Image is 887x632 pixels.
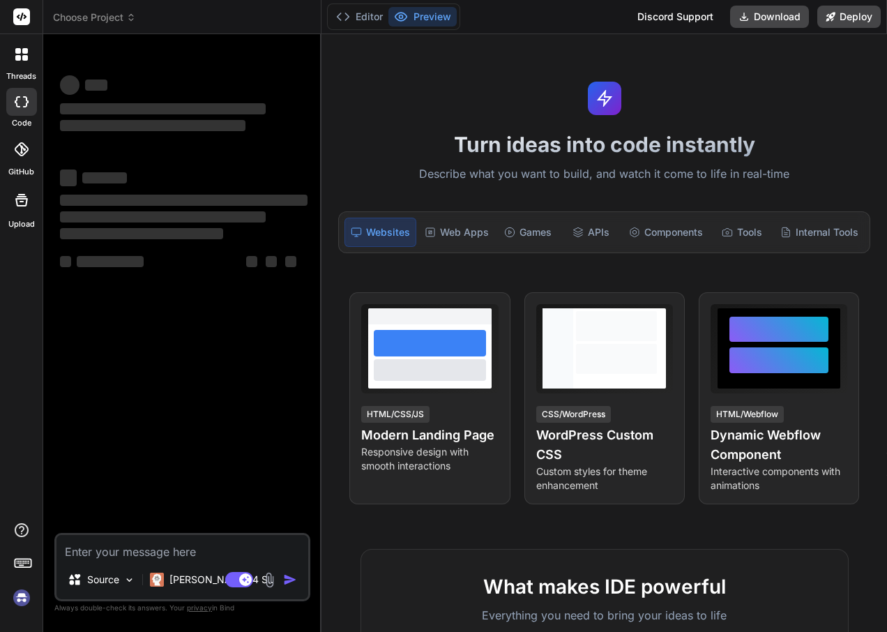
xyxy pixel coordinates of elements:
[711,426,847,465] h4: Dynamic Webflow Component
[60,120,245,131] span: ‌
[361,426,498,445] h4: Modern Landing Page
[60,75,79,95] span: ‌
[629,6,722,28] div: Discord Support
[361,406,430,423] div: HTML/CSS/JS
[344,218,416,247] div: Websites
[60,170,77,186] span: ‌
[246,256,257,267] span: ‌
[77,256,144,267] span: ‌
[775,218,864,247] div: Internal Tools
[384,607,826,624] p: Everything you need to bring your ideas to life
[711,406,784,423] div: HTML/Webflow
[536,426,673,465] h4: WordPress Custom CSS
[330,165,879,183] p: Describe what you want to build, and watch it come to life in real-time
[711,218,772,247] div: Tools
[711,465,847,492] p: Interactive components with animations
[266,256,277,267] span: ‌
[388,7,457,27] button: Preview
[285,256,296,267] span: ‌
[150,573,164,587] img: Claude 4 Sonnet
[497,218,558,247] div: Games
[60,228,223,239] span: ‌
[536,406,611,423] div: CSS/WordPress
[623,218,708,247] div: Components
[10,586,33,610] img: signin
[283,573,297,587] img: icon
[12,117,31,129] label: code
[60,195,308,206] span: ‌
[85,80,107,91] span: ‌
[536,465,673,492] p: Custom styles for theme enhancement
[123,574,135,586] img: Pick Models
[6,70,36,82] label: threads
[82,172,127,183] span: ‌
[8,166,34,178] label: GitHub
[331,7,388,27] button: Editor
[87,573,119,587] p: Source
[60,211,266,223] span: ‌
[60,103,266,114] span: ‌
[54,601,310,615] p: Always double-check its answers. Your in Bind
[53,10,136,24] span: Choose Project
[561,218,621,247] div: APIs
[169,573,273,587] p: [PERSON_NAME] 4 S..
[8,218,35,230] label: Upload
[261,572,278,588] img: attachment
[187,603,212,612] span: privacy
[384,572,826,601] h2: What makes IDE powerful
[361,445,498,473] p: Responsive design with smooth interactions
[330,132,879,157] h1: Turn ideas into code instantly
[60,256,71,267] span: ‌
[730,6,809,28] button: Download
[817,6,881,28] button: Deploy
[419,218,494,247] div: Web Apps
